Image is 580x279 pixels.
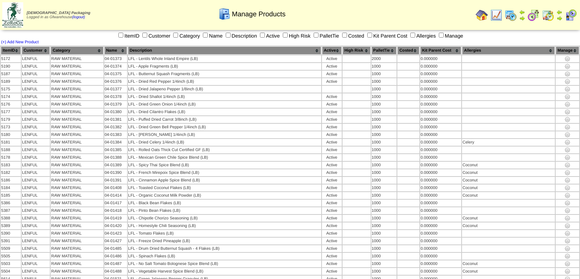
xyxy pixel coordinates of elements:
[104,131,127,138] td: 04-01383
[420,46,461,55] th: Kit Parent Cost
[1,177,21,184] td: 5186
[322,224,341,228] div: Active
[322,110,341,114] div: Active
[51,124,103,131] td: RAW MATERIAL
[1,55,21,62] td: 5172
[51,238,103,244] td: RAW MATERIAL
[564,170,570,176] img: settings.gif
[564,147,570,153] img: settings.gif
[564,246,570,252] img: settings.gif
[104,147,127,153] td: 04-01385
[371,93,397,100] td: 1000
[1,124,21,131] td: 5173
[104,162,127,169] td: 04-01389
[51,230,103,237] td: RAW MATERIAL
[1,101,21,108] td: 5176
[322,64,341,69] div: Active
[104,46,127,55] th: Name
[564,139,570,145] img: settings.gif
[1,147,21,153] td: 5188
[128,46,321,55] th: Description
[322,46,342,55] th: Active
[128,154,321,161] td: LFL - Mexican Green Chile Spice Blend (LB)
[1,222,21,229] td: 5389
[1,109,21,115] td: 5177
[1,238,21,244] td: 5391
[371,222,397,229] td: 1000
[505,9,517,21] img: calendarprod.gif
[564,162,570,168] img: settings.gif
[51,253,103,260] td: RAW MATERIAL
[22,86,50,93] td: LENFUL
[564,200,570,206] img: settings.gif
[371,245,397,252] td: 1000
[322,155,341,160] div: Active
[22,200,50,206] td: LENFUL
[22,109,50,115] td: LENFUL
[128,169,321,176] td: LFL - French Mirepoix Spice Blend (LB)
[437,33,463,39] label: Manage
[420,222,461,229] td: 0.000000
[322,163,341,167] div: Active
[128,93,321,100] td: LFL - Dried Shallot 1/4inch (LB)
[322,102,341,107] div: Active
[409,33,436,39] label: Allergies
[104,109,127,115] td: 04-01380
[420,238,461,244] td: 0.000000
[22,162,50,169] td: LENFUL
[322,132,341,137] div: Active
[420,177,461,184] td: 0.000000
[462,46,555,55] th: Allergies
[490,9,502,21] img: line_graph.gif
[51,63,103,70] td: RAW MATERIAL
[1,46,21,55] th: ItemID
[565,9,577,21] img: calendarcustomer.gif
[128,86,321,93] td: LFL - Dried Jalapeno Pepper 1/8inch (LB)
[564,238,570,244] img: settings.gif
[519,15,525,21] img: arrowright.gif
[104,154,127,161] td: 04-01388
[104,139,127,146] td: 04-01384
[22,169,50,176] td: LENFUL
[22,139,50,146] td: LENFUL
[203,33,208,38] input: Name
[1,200,21,206] td: 5386
[519,9,525,15] img: arrowleft.gif
[128,230,321,237] td: LFL - Tomato Flakes (LB)
[420,101,461,108] td: 0.000000
[397,46,419,55] th: Costed
[564,79,570,85] img: settings.gif
[128,200,321,206] td: LFL - Black Bean Flakes (LB)
[564,86,570,92] img: settings.gif
[420,147,461,153] td: 0.000000
[104,192,127,199] td: 04-01414
[420,131,461,138] td: 0.000000
[462,162,555,169] td: Coconut
[367,33,372,38] input: Kit Parent Cost
[420,86,461,93] td: 0.000000
[371,55,397,62] td: 2000
[51,215,103,222] td: RAW MATERIAL
[322,186,341,190] div: Active
[420,93,461,100] td: 0.000000
[260,33,265,38] input: Active
[51,116,103,123] td: RAW MATERIAL
[1,207,21,214] td: 5387
[1,245,21,252] td: 5509
[462,215,555,222] td: Coconut
[476,9,488,21] img: home.gif
[22,230,50,237] td: LENFUL
[104,124,127,131] td: 04-01382
[128,116,321,123] td: LFL - Puffed Dried Carrot 3/8inch (LB)
[104,101,127,108] td: 04-01379
[128,101,321,108] td: LFL - Dried Green Onion 1/4inch (LB)
[51,139,103,146] td: RAW MATERIAL
[104,93,127,100] td: 04-01378
[1,78,21,85] td: 5189
[1,86,21,93] td: 5175
[1,139,21,146] td: 5181
[371,169,397,176] td: 1000
[564,109,570,115] img: settings.gif
[128,238,321,244] td: LFL - Freeze Dried Pineapple (LB)
[51,109,103,115] td: RAW MATERIAL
